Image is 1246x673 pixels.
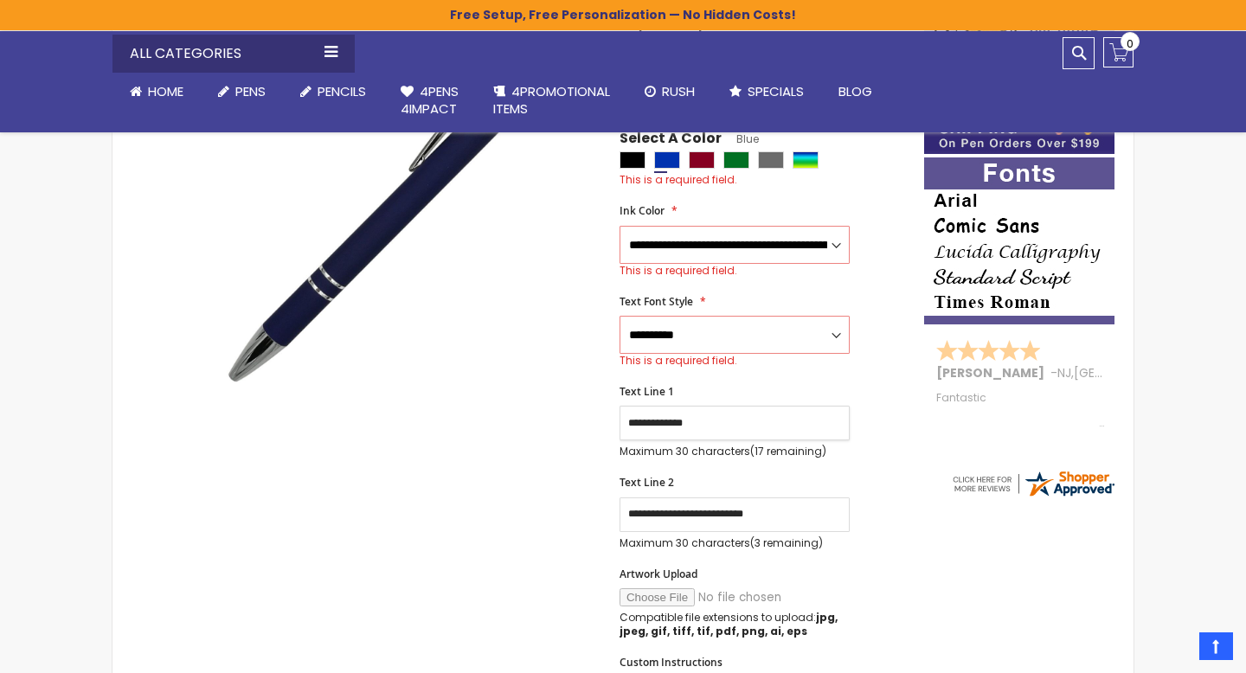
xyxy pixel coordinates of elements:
[950,488,1116,503] a: 4pens.com certificate URL
[620,475,674,490] span: Text Line 2
[620,294,693,309] span: Text Font Style
[654,151,680,169] div: Blue
[620,203,665,218] span: Ink Color
[401,82,459,118] span: 4Pens 4impact
[936,364,1050,381] span: [PERSON_NAME]
[689,151,715,169] div: Burgundy
[235,82,266,100] span: Pens
[750,444,826,458] span: (17 remaining)
[620,610,838,638] strong: jpg, jpeg, gif, tiff, tif, pdf, png, ai, eps
[1057,364,1071,381] span: NJ
[148,82,183,100] span: Home
[821,73,890,111] a: Blog
[620,536,850,550] p: Maximum 30 characters
[112,73,201,111] a: Home
[1103,37,1134,67] a: 0
[936,392,1104,429] div: Fantastic
[1074,364,1201,381] span: [GEOGRAPHIC_DATA]
[1050,364,1201,381] span: - ,
[722,131,759,146] span: Blue
[620,173,907,187] div: This is a required field.
[493,82,610,118] span: 4PROMOTIONAL ITEMS
[476,73,627,129] a: 4PROMOTIONALITEMS
[793,151,819,169] div: Assorted
[620,611,850,638] p: Compatible file extensions to upload:
[620,567,697,581] span: Artwork Upload
[723,151,749,169] div: Green
[924,157,1114,324] img: font-personalization-examples
[620,129,722,152] span: Select A Color
[838,82,872,100] span: Blog
[620,384,674,399] span: Text Line 1
[620,354,850,368] div: This is a required field.
[620,655,723,670] span: Custom Instructions
[950,468,1116,499] img: 4pens.com widget logo
[758,151,784,169] div: Grey
[748,82,804,100] span: Specials
[662,82,695,100] span: Rush
[712,73,821,111] a: Specials
[383,73,476,129] a: 4Pens4impact
[201,12,596,407] img: regal_rubber_blue_n_3_1_2.jpg
[620,445,850,458] p: Maximum 30 characters
[112,35,355,73] div: All Categories
[750,535,823,550] span: (3 remaining)
[627,73,712,111] a: Rush
[201,73,283,111] a: Pens
[620,264,850,278] div: This is a required field.
[283,73,383,111] a: Pencils
[620,151,645,169] div: Black
[1127,35,1134,52] span: 0
[318,82,366,100] span: Pencils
